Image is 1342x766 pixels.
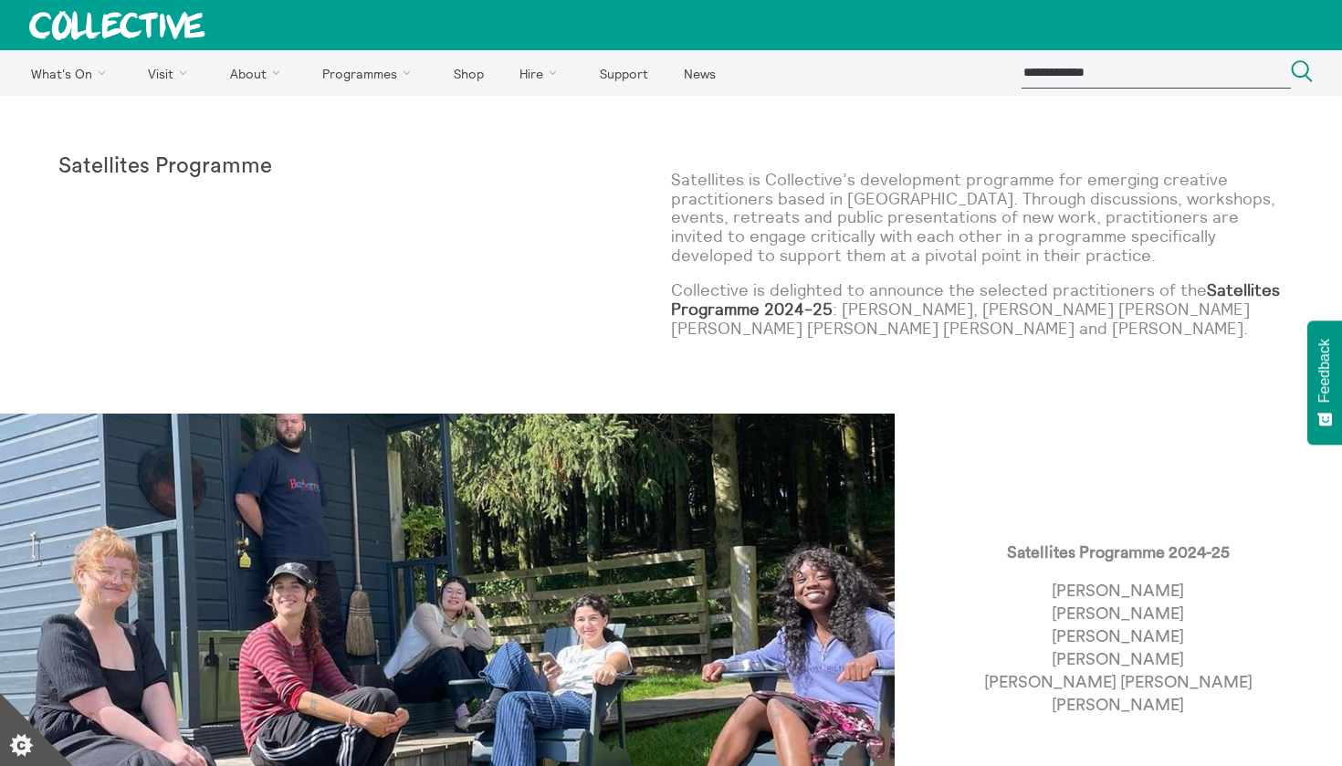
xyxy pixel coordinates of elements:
a: What's On [15,50,129,96]
strong: Satellites Programme 2024-25 [1007,544,1230,561]
a: About [214,50,303,96]
a: Visit [132,50,211,96]
a: Shop [437,50,499,96]
a: Support [583,50,664,96]
strong: Satellites Programme [58,155,272,177]
a: Hire [504,50,581,96]
button: Feedback - Show survey [1307,320,1342,445]
p: Satellites is Collective’s development programme for emerging creative practitioners based in [GE... [671,171,1284,265]
strong: Satellites Programme 2024-25 [671,279,1280,320]
span: Feedback [1316,339,1333,403]
a: News [667,50,731,96]
p: [PERSON_NAME] [PERSON_NAME] [PERSON_NAME] [PERSON_NAME] [PERSON_NAME] [PERSON_NAME] [PERSON_NAME] [984,580,1253,718]
p: Collective is delighted to announce the selected practitioners of the : [PERSON_NAME], [PERSON_NA... [671,281,1284,338]
a: Programmes [307,50,435,96]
